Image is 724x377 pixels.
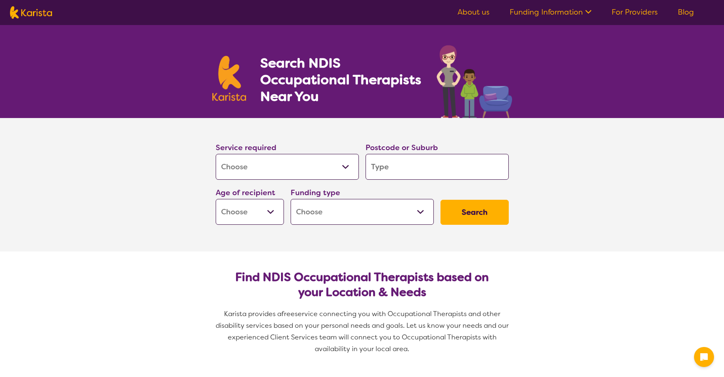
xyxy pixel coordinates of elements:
[458,7,490,17] a: About us
[216,143,276,153] label: Service required
[260,55,422,105] h1: Search NDIS Occupational Therapists Near You
[510,7,592,17] a: Funding Information
[216,188,275,198] label: Age of recipient
[281,309,295,318] span: free
[437,45,512,118] img: occupational-therapy
[222,270,502,300] h2: Find NDIS Occupational Therapists based on your Location & Needs
[291,188,340,198] label: Funding type
[678,7,694,17] a: Blog
[440,200,509,225] button: Search
[212,56,246,101] img: Karista logo
[10,6,52,19] img: Karista logo
[612,7,658,17] a: For Providers
[366,154,509,180] input: Type
[366,143,438,153] label: Postcode or Suburb
[216,309,510,353] span: service connecting you with Occupational Therapists and other disability services based on your p...
[224,309,281,318] span: Karista provides a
